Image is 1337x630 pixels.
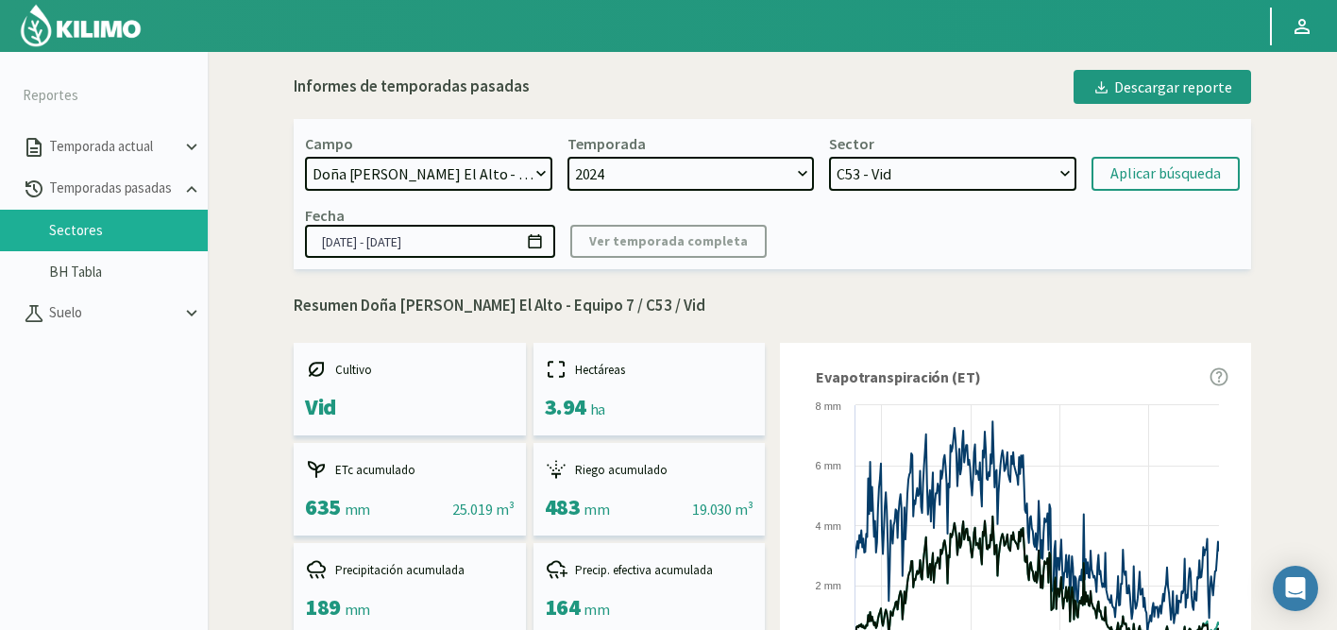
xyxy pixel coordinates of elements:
[45,136,181,158] p: Temporada actual
[816,400,842,412] text: 8 mm
[584,600,609,619] span: mm
[816,520,842,532] text: 4 mm
[545,492,581,521] span: 483
[1092,76,1232,98] div: Descargar reporte
[305,206,345,225] div: Fecha
[345,500,370,519] span: mm
[294,443,526,536] kil-mini-card: report-summary-cards.ACCUMULATED_ETC
[545,458,754,481] div: Riego acumulado
[590,400,605,418] span: ha
[829,134,874,153] div: Sector
[305,134,353,153] div: Campo
[816,460,842,471] text: 6 mm
[1092,157,1240,191] button: Aplicar búsqueda
[545,392,586,421] span: 3.94
[816,366,981,388] span: Evapotranspiración (ET)
[533,343,766,435] kil-mini-card: report-summary-cards.HECTARES
[584,500,609,519] span: mm
[567,134,646,153] div: Temporada
[294,75,530,99] div: Informes de temporadas pasadas
[1110,162,1221,185] div: Aplicar búsqueda
[545,558,754,581] div: Precip. efectiva acumulada
[545,358,754,381] div: Hectáreas
[1273,566,1318,611] div: Open Intercom Messenger
[452,498,514,520] div: 25.019 m³
[305,458,515,481] div: ETc acumulado
[45,178,181,199] p: Temporadas pasadas
[294,343,526,435] kil-mini-card: report-summary-cards.CROP
[294,294,1251,318] p: Resumen Doña [PERSON_NAME] El Alto - Equipo 7 / C53 / Vid
[692,498,753,520] div: 19.030 m³
[1074,70,1251,104] button: Descargar reporte
[345,600,370,619] span: mm
[533,443,766,536] kil-mini-card: report-summary-cards.ACCUMULATED_IRRIGATION
[19,3,143,48] img: Kilimo
[305,358,515,381] div: Cultivo
[305,225,555,258] input: dd/mm/yyyy - dd/mm/yyyy
[305,492,341,521] span: 635
[45,302,181,324] p: Suelo
[305,558,515,581] div: Precipitación acumulada
[545,592,581,621] span: 164
[305,592,341,621] span: 189
[49,222,208,239] a: Sectores
[816,580,842,591] text: 2 mm
[305,392,336,421] span: Vid
[49,264,208,281] a: BH Tabla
